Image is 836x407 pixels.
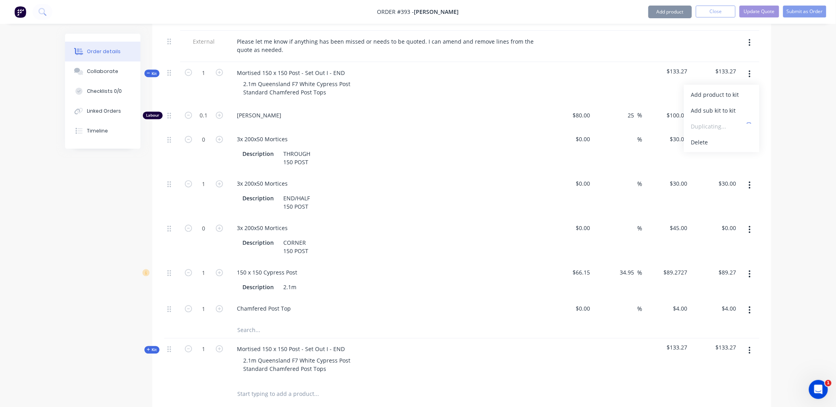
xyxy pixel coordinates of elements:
span: [PERSON_NAME] [237,111,542,120]
div: Collaborate [87,68,118,75]
div: Linked Orders [87,108,121,115]
div: 3x 200x50 Mortices [231,134,294,145]
button: Checklists 0/0 [65,81,140,101]
span: $133.27 [694,67,736,75]
button: Collaborate [65,61,140,81]
div: Kit [144,70,160,77]
span: % [638,111,642,120]
span: $133.27 [694,344,736,352]
button: Delete [684,134,759,150]
span: Order #393 - [377,8,414,16]
button: Linked Orders [65,101,140,121]
div: Please let me know if anything has been missed or needs to be quoted. I can amend and remove line... [231,36,542,56]
button: Order details [65,42,140,61]
div: Order details [87,48,121,55]
div: 3x 200x50 Mortices [231,223,294,234]
div: Description [240,193,277,204]
span: % [638,269,642,278]
span: % [638,224,642,233]
button: go back [5,3,20,18]
div: END/HALF 150 POST [281,193,313,213]
div: Duplicating... [691,121,743,132]
div: Mortised 150 x 150 Post - Set Out I - END [231,344,352,355]
button: Add sub kit to kit [684,103,759,119]
span: $133.27 [646,344,688,352]
span: Kit [147,71,157,77]
div: Add product to kit [691,89,752,101]
div: Chamfered Post Top [231,303,298,315]
button: Timeline [65,121,140,141]
img: Factory [14,6,26,18]
span: % [638,135,642,144]
span: % [638,180,642,189]
div: Description [240,237,277,249]
input: Search... [237,323,396,338]
button: Submit as Order [783,6,826,17]
div: Add sub kit to kit [691,105,752,117]
div: 2.1m Queensland F7 White Cypress Post Standard Chamfered Post Tops [237,355,357,375]
div: Description [240,282,277,293]
button: Add product to kit [684,87,759,103]
div: THROUGH 150 POST [281,148,314,168]
div: Description [240,148,277,160]
span: Kit [147,347,157,353]
span: $133.27 [646,67,688,75]
div: Timeline [87,127,108,134]
div: Checklists 0/0 [87,88,122,95]
button: Update Quote [740,6,779,17]
button: Close [696,6,736,17]
button: Duplicating... [684,119,759,134]
span: External [183,37,225,46]
button: Add product [648,6,692,18]
span: [PERSON_NAME] [414,8,459,16]
iframe: Intercom live chat [809,380,828,399]
div: Mortised 150 x 150 Post - Set Out I - END [231,67,352,79]
div: 2.1m [281,282,300,293]
input: Start typing to add a product... [237,386,396,402]
div: 2.1m Queensland F7 White Cypress Post Standard Chamfered Post Tops [237,79,357,98]
span: % [638,305,642,314]
div: Delete [691,137,752,148]
div: CORNER 150 POST [281,237,312,257]
div: 150 x 150 Cypress Post [231,267,304,278]
span: 1 [825,380,832,386]
div: Labour [143,112,163,119]
div: Kit [144,346,160,354]
div: 3x 200x50 Mortices [231,178,294,190]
